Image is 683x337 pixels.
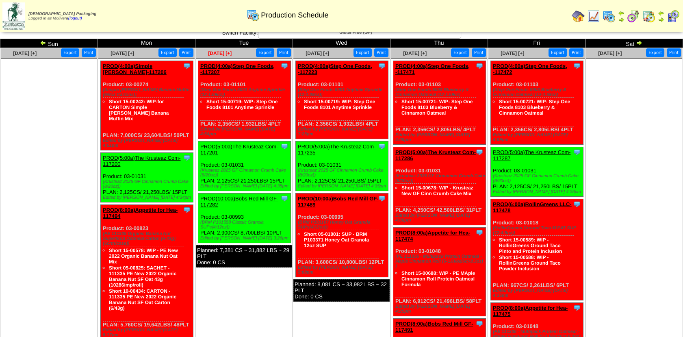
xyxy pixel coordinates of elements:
[451,48,469,57] button: Export
[493,133,583,142] div: Edited by [PERSON_NAME] [DATE] 4:09pm
[493,305,568,317] a: PROD(8:00a)Appetite for Hea-117475
[627,10,640,23] img: calendarblend.gif
[491,147,583,197] div: Product: 03-01031 PLAN: 2,125CS / 21,250LBS / 15PLT
[636,39,642,46] img: arrowright.gif
[378,194,386,202] img: Tooltip
[158,48,177,57] button: Export
[499,237,562,254] a: Short 15-00589: WIP - RollinGreens Ground Taco Pinto and Protein Inclusion
[101,61,193,150] div: Product: 03-00274 PLAN: 7,000CS / 23,604LBS / 50PLT
[573,304,581,312] img: Tooltip
[28,12,96,16] span: [DEMOGRAPHIC_DATA] Packaging
[195,39,293,48] td: Tue
[549,48,567,57] button: Export
[101,153,193,202] div: Product: 03-01031 PLAN: 2,125CS / 21,250LBS / 15PLT
[280,142,288,150] img: Tooltip
[103,231,193,246] div: (PE 111335 Organic Banana Nut Superfood Oatmeal Carton (6-43g)(6crtn/case))
[109,288,176,311] a: Short 10-00434: CARTON - 111335 PE New 2022 Organic Banana Nut SF Oat Carton (6/43g)
[573,62,581,70] img: Tooltip
[390,39,488,48] td: Thu
[395,133,486,142] div: Edited by [PERSON_NAME] [DATE] 4:09pm
[618,16,624,23] img: arrowright.gif
[40,39,46,46] img: arrowleft.gif
[183,206,191,214] img: Tooltip
[395,63,470,75] a: PROD(4:00a)Step One Foods, -117471
[13,50,37,56] a: [DATE] [+]
[198,61,291,139] div: Product: 03-01101 PLAN: 2,356CS / 1,932LBS / 4PLT
[403,50,427,56] a: [DATE] [+]
[298,63,372,75] a: PROD(4:00a)Step One Foods, -117223
[587,10,600,23] img: line_graph.gif
[491,199,583,300] div: Product: 03-01018 PLAN: 667CS / 2,261LBS / 6PLT
[103,138,193,148] div: Edited by [PERSON_NAME] [DATE] 4:51pm
[109,248,178,265] a: Short 15-00578: WIP - PE New 2022 Organic Banana Nut Oat Mix
[475,228,484,237] img: Tooltip
[353,48,372,57] button: Export
[493,87,583,97] div: (Step One Foods 5003 Blueberry & Cinnamon Oatmeal (12-1.59oz)
[395,230,470,242] a: PROD(8:00a)Appetite for Hea-117474
[378,62,386,70] img: Tooltip
[298,143,375,156] a: PROD(5:00a)The Krusteaz Com-117235
[103,179,193,189] div: (Krusteaz 2025 GF Cinnamon Crumb Cake (8/20oz))
[280,194,288,202] img: Tooltip
[103,87,193,97] div: (Simple [PERSON_NAME] Banana Muffin (6/9oz Cartons))
[603,10,616,23] img: calendarprod.gif
[261,11,328,20] span: Production Schedule
[499,254,561,272] a: Short 15-00588: WIP - RollinGreens Ground Taco Powder Inclusion
[493,226,583,235] div: (RollinGreens Ground Taco M'EAT SUP (12-4.5oz))
[200,143,278,156] a: PROD(5:00a)The Krusteaz Com-117201
[393,61,486,145] div: Product: 03-01103 PLAN: 2,356CS / 2,805LBS / 4PLT
[646,48,664,57] button: Export
[298,184,388,189] div: Edited by [PERSON_NAME] [DATE] 4:35pm
[475,148,484,156] img: Tooltip
[200,220,291,230] div: (BRM P101558 Classic Granola SUPs(4/12oz))
[256,48,274,57] button: Export
[618,10,624,16] img: arrowleft.gif
[493,201,572,213] a: PROD(6:00a)RollinGreens LLC-117478
[183,154,191,162] img: Tooltip
[304,99,375,110] a: Short 15-00719: WIP- Step One Foods 8101 Anytime Sprinkle
[499,99,570,116] a: Short 15-00721: WIP- Step One Foods 8103 Blueberry & Cinnamon Oatmeal
[200,184,291,189] div: Edited by [PERSON_NAME] [DATE] 4:35pm
[573,200,581,208] img: Tooltip
[573,148,581,156] img: Tooltip
[277,48,291,57] button: Print
[0,39,98,48] td: Sun
[493,189,583,194] div: Edited by [PERSON_NAME] [DATE] 4:38pm
[401,270,475,287] a: Short 15-00688: WIP - PE MAple Cinnamon Roll Protein Oatmeal Formula
[501,50,524,56] a: [DATE] [+]
[667,10,680,23] img: calendarcustomer.gif
[493,63,567,75] a: PROD(4:00a)Step One Foods, -117472
[103,155,180,167] a: PROD(5:00a)The Krusteaz Com-117200
[293,279,390,302] div: Planned: 8,081 CS ~ 33,982 LBS ~ 32 PLT Done: 0 CS
[572,10,585,23] img: home.gif
[183,62,191,70] img: Tooltip
[61,48,79,57] button: Export
[208,50,232,56] a: [DATE] [+]
[103,207,178,219] a: PROD(8:00a)Appetite for Hea-117494
[475,320,484,328] img: Tooltip
[198,194,291,243] div: Product: 03-00993 PLAN: 2,900CS / 8,700LBS / 10PLT
[395,149,476,161] a: PROD(5:00a)The Krusteaz Com-117286
[298,168,388,178] div: (Krusteaz 2025 GF Cinnamon Crumb Cake (8/20oz))
[82,48,96,57] button: Print
[304,231,369,248] a: Short 05-01001: SUP - BRM P103371 Honey Oat Granola 12oz SUP
[247,9,260,22] img: calendarprod.gif
[306,50,329,56] span: [DATE] [+]
[488,39,585,48] td: Fri
[200,87,291,97] div: (Step One Foods 5001 Anytime Sprinkle (12-1.09oz))
[200,196,278,208] a: PROD(10:00a)Bobs Red Mill GF-117282
[401,99,473,116] a: Short 15-00721: WIP- Step One Foods 8103 Blueberry & Cinnamon Oatmeal
[111,50,134,56] a: [DATE] [+]
[401,185,473,196] a: Short 15-00678: WIP - Krusteaz New GF Cinn Crumb Cake Mix
[393,228,486,316] div: Product: 03-01048 PLAN: 6,912CS / 21,496LBS / 58PLT
[296,61,388,139] div: Product: 03-01101 PLAN: 2,356CS / 1,932LBS / 4PLT
[298,196,379,208] a: PROD(10:00a)Bobs Red Mill GF-117489
[103,63,167,75] a: PROD(4:00a)Simple [PERSON_NAME]-117206
[109,99,169,122] a: Short 15-00242: WIP-for CARTON Simple [PERSON_NAME] Banana Muffin Mix
[98,39,195,48] td: Mon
